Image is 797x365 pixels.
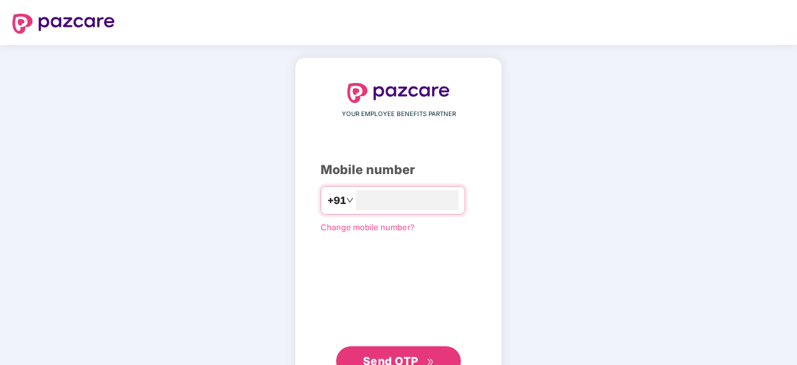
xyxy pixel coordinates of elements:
span: +91 [327,193,346,208]
span: down [346,197,354,204]
div: Mobile number [321,160,476,180]
span: YOUR EMPLOYEE BENEFITS PARTNER [342,109,456,119]
a: Change mobile number? [321,222,415,232]
img: logo [12,14,115,34]
img: logo [347,83,450,103]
